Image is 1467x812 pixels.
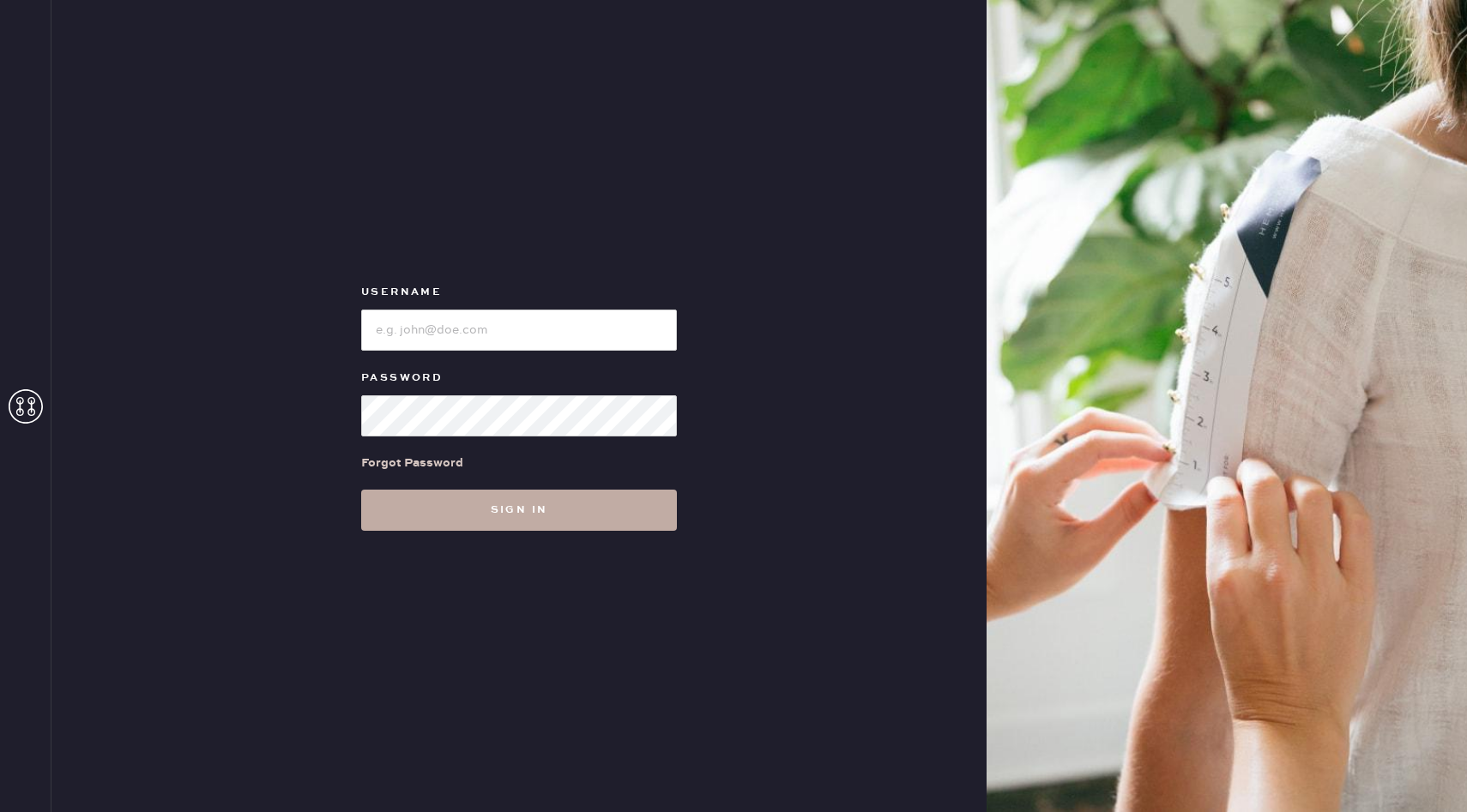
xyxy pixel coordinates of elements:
[361,310,677,351] input: e.g. john@doe.com
[361,490,677,531] button: Sign in
[361,282,677,303] label: Username
[361,368,677,388] label: Password
[361,436,463,490] a: Forgot Password
[361,454,463,472] div: Forgot Password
